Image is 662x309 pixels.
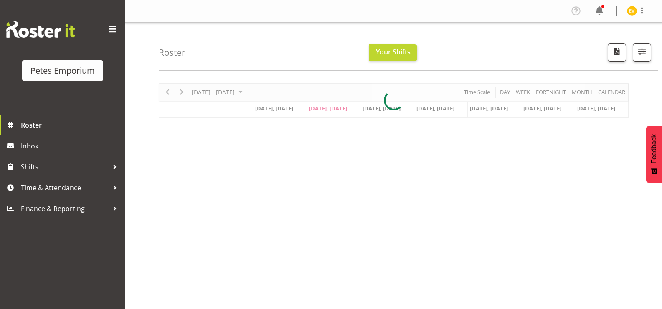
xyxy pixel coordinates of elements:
[650,134,658,163] span: Feedback
[21,119,121,131] span: Roster
[633,43,651,62] button: Filter Shifts
[159,48,185,57] h4: Roster
[21,202,109,215] span: Finance & Reporting
[6,21,75,38] img: Rosterit website logo
[21,140,121,152] span: Inbox
[30,64,95,77] div: Petes Emporium
[608,43,626,62] button: Download a PDF of the roster according to the set date range.
[646,126,662,183] button: Feedback - Show survey
[21,181,109,194] span: Time & Attendance
[21,161,109,173] span: Shifts
[369,44,417,61] button: Your Shifts
[627,6,637,16] img: eva-vailini10223.jpg
[376,47,411,56] span: Your Shifts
